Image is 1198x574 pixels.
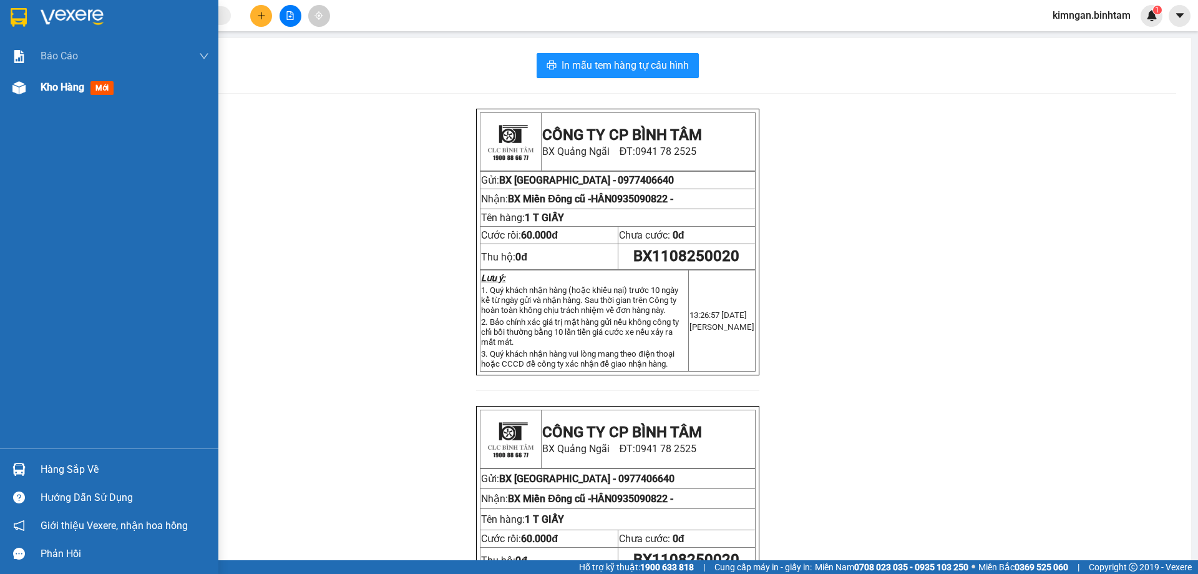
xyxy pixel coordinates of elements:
[481,273,505,283] strong: Lưu ý:
[12,463,26,476] img: warehouse-icon
[481,251,527,263] span: Thu hộ:
[515,555,527,567] strong: 0đ
[714,560,812,574] span: Cung cấp máy in - giấy in:
[481,473,674,485] span: Gửi:
[1043,7,1141,23] span: kimngan.binhtam
[482,114,538,170] img: logo
[1146,10,1157,21] img: icon-new-feature
[547,60,557,72] span: printer
[525,513,564,525] span: 1 T GIẤY
[1153,6,1162,14] sup: 1
[499,473,674,485] span: BX [GEOGRAPHIC_DATA] -
[481,285,678,315] span: 1. Quý khách nhận hàng (hoặc khiếu nại) trước 10 ngày kể từ ngày gửi và nhận hàng. Sau thời gian ...
[635,146,696,157] span: 0941 78 2525
[633,247,739,265] span: BX1108250020
[972,565,975,570] span: ⚪️
[579,560,694,574] span: Hỗ trợ kỹ thuật:
[481,317,679,347] span: 2. Bảo chính xác giá trị mặt hàng gửi nếu không công ty chỉ bồi thường bằng 10 lần tiền giá cước ...
[537,53,699,78] button: printerIn mẫu tem hàng tự cấu hình
[41,545,209,563] div: Phản hồi
[13,548,25,560] span: message
[90,81,114,95] span: mới
[257,11,266,20] span: plus
[308,5,330,27] button: aim
[1169,5,1191,27] button: caret-down
[542,443,697,455] span: BX Quảng Ngãi ĐT:
[618,174,674,186] span: 0977406640
[815,560,968,574] span: Miền Nam
[1129,563,1137,572] span: copyright
[41,81,84,93] span: Kho hàng
[481,174,499,186] span: Gửi:
[515,251,527,263] strong: 0đ
[481,555,527,567] span: Thu hộ:
[499,174,616,186] span: BX [GEOGRAPHIC_DATA] -
[1174,10,1186,21] span: caret-down
[13,492,25,503] span: question-circle
[481,493,673,505] span: Nhận:
[673,229,684,241] span: 0đ
[250,5,272,27] button: plus
[854,562,968,572] strong: 0708 023 035 - 0935 103 250
[481,229,558,241] span: Cước rồi:
[41,518,188,533] span: Giới thiệu Vexere, nhận hoa hồng
[41,460,209,479] div: Hàng sắp về
[481,349,674,369] span: 3. Quý khách nhận hàng vui lòng mang theo điện thoại hoặc CCCD đề công ty xác nhận để giao nhận h...
[611,193,673,205] span: 0935090822 -
[521,229,558,241] span: 60.000đ
[525,212,564,224] span: 1 T GIẤY
[591,493,673,505] span: HÂN
[619,533,684,545] span: Chưa cước:
[635,443,696,455] span: 0941 78 2525
[199,51,209,61] span: down
[12,50,26,63] img: solution-icon
[542,423,702,441] strong: CÔNG TY CP BÌNH TÂM
[41,488,209,507] div: Hướng dẫn sử dụng
[673,533,684,545] span: 0đ
[591,193,673,205] span: HÂN
[481,513,564,525] span: Tên hàng:
[481,212,564,224] span: Tên hàng:
[633,551,739,568] span: BX1108250020
[542,146,697,157] span: BX Quảng Ngãi ĐT:
[41,48,78,64] span: Báo cáo
[1078,560,1079,574] span: |
[314,11,323,20] span: aim
[703,560,705,574] span: |
[286,11,295,20] span: file-add
[1155,6,1159,14] span: 1
[482,411,538,467] img: logo
[1015,562,1068,572] strong: 0369 525 060
[689,322,754,332] span: [PERSON_NAME]
[978,560,1068,574] span: Miền Bắc
[640,562,694,572] strong: 1900 633 818
[280,5,301,27] button: file-add
[508,193,673,205] span: BX Miền Đông cũ -
[12,81,26,94] img: warehouse-icon
[618,473,674,485] span: 0977406640
[11,8,27,27] img: logo-vxr
[481,193,673,205] span: Nhận:
[611,493,673,505] span: 0935090822 -
[689,310,747,320] span: 13:26:57 [DATE]
[508,493,673,505] span: BX Miền Đông cũ -
[542,126,702,144] strong: CÔNG TY CP BÌNH TÂM
[562,57,689,73] span: In mẫu tem hàng tự cấu hình
[619,229,684,241] span: Chưa cước:
[13,520,25,532] span: notification
[481,533,558,545] span: Cước rồi:
[521,533,558,545] span: 60.000đ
